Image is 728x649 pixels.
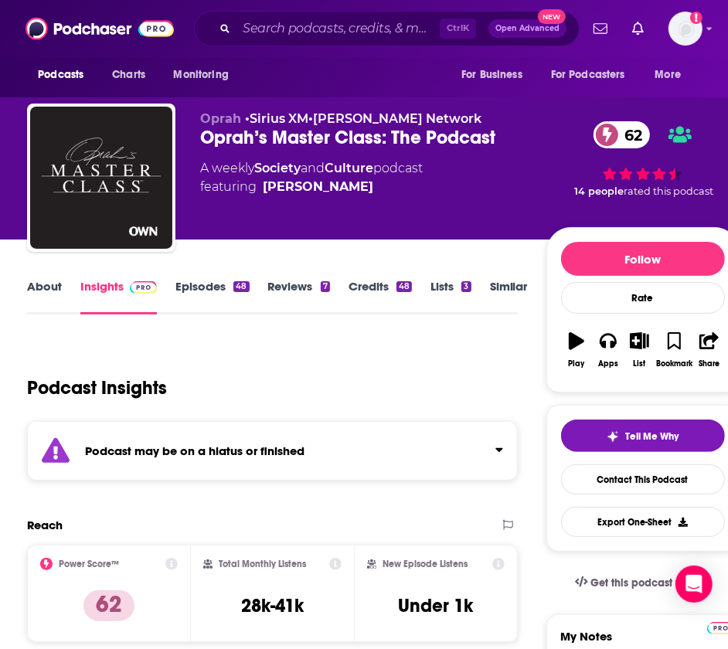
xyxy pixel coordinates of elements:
button: open menu [541,60,648,90]
button: List [624,322,655,378]
a: Similar [490,279,528,314]
span: Charts [112,64,145,86]
div: Search podcasts, credits, & more... [194,11,580,46]
h1: Podcast Insights [27,376,167,399]
a: Charts [102,60,155,90]
a: InsightsPodchaser Pro [80,279,157,314]
section: Click to expand status details [27,421,518,481]
div: Apps [598,359,618,369]
a: Episodes48 [175,279,249,314]
div: 7 [321,281,330,292]
strong: Podcast may be on a hiatus or finished [85,443,304,458]
div: Rate [561,282,725,314]
svg: Add a profile image [690,12,702,24]
span: rated this podcast [624,185,713,197]
span: 62 [609,121,650,148]
span: For Podcasters [551,64,625,86]
img: tell me why sparkle [607,430,619,443]
button: Play [561,322,593,378]
a: Culture [325,161,373,175]
a: Lists3 [430,279,471,314]
h2: Power Score™ [59,559,119,569]
a: Contact This Podcast [561,464,725,494]
a: 62 [594,121,650,148]
div: 48 [233,281,249,292]
input: Search podcasts, credits, & more... [236,16,440,41]
button: Follow [561,242,725,276]
button: open menu [27,60,104,90]
div: A weekly podcast [200,159,423,196]
div: Share [699,359,719,369]
h2: Total Monthly Listens [219,559,306,569]
button: open menu [162,60,248,90]
span: For Business [461,64,522,86]
img: Oprah’s Master Class: The Podcast [30,107,172,249]
button: open menu [451,60,542,90]
span: and [301,161,325,175]
span: • [308,111,481,126]
button: Show profile menu [668,12,702,46]
img: Podchaser Pro [130,281,157,294]
a: Credits48 [349,279,412,314]
span: Monitoring [173,64,228,86]
a: About [27,279,62,314]
button: tell me why sparkleTell Me Why [561,420,725,452]
span: Tell Me Why [625,430,679,443]
div: 3 [461,281,471,292]
h3: 28k-41k [241,594,304,617]
h3: Under 1k [399,594,474,617]
a: Society [254,161,301,175]
button: Share [693,322,725,378]
div: 48 [396,281,412,292]
a: Show notifications dropdown [626,15,650,42]
a: Show notifications dropdown [587,15,614,42]
button: Export One-Sheet [561,507,725,537]
span: 14 people [574,185,624,197]
button: open menu [645,60,701,90]
h2: Reach [27,518,63,532]
button: Bookmark [655,322,693,378]
button: Open AdvancedNew [488,19,566,38]
span: featuring [200,178,423,196]
span: Ctrl K [440,19,476,39]
a: Oprah Winfrey [263,178,373,196]
img: User Profile [668,12,702,46]
a: Reviews7 [268,279,330,314]
div: Play [569,359,585,369]
span: Get this podcast via API [591,576,711,590]
span: Logged in as Morgan16 [668,12,702,46]
span: Podcasts [38,64,83,86]
span: Oprah [200,111,241,126]
span: Open Advanced [495,25,560,32]
a: Get this podcast via API [563,564,723,602]
span: More [655,64,682,86]
button: Apps [592,322,624,378]
div: Bookmark [656,359,692,369]
a: [PERSON_NAME] Network [313,111,481,126]
a: Sirius XM [250,111,308,126]
h2: New Episode Listens [383,559,468,569]
div: Open Intercom Messenger [675,566,713,603]
p: 62 [83,590,134,621]
img: Podchaser - Follow, Share and Rate Podcasts [26,14,174,43]
span: • [245,111,308,126]
span: New [538,9,566,24]
div: List [634,359,646,369]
